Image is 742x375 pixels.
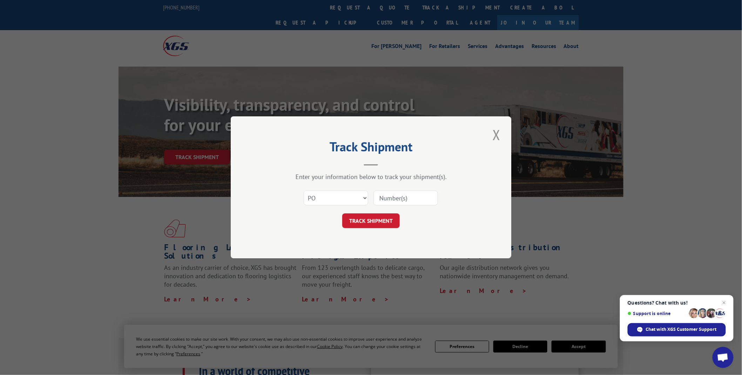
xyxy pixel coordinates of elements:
h2: Track Shipment [266,142,476,155]
button: TRACK SHIPMENT [342,214,400,229]
span: Questions? Chat with us! [628,300,726,306]
div: Enter your information below to track your shipment(s). [266,173,476,181]
a: Open chat [713,347,734,368]
span: Support is online [628,311,687,316]
input: Number(s) [373,191,438,206]
span: Chat with XGS Customer Support [646,326,717,333]
button: Close modal [491,125,502,144]
span: Chat with XGS Customer Support [628,323,726,336]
